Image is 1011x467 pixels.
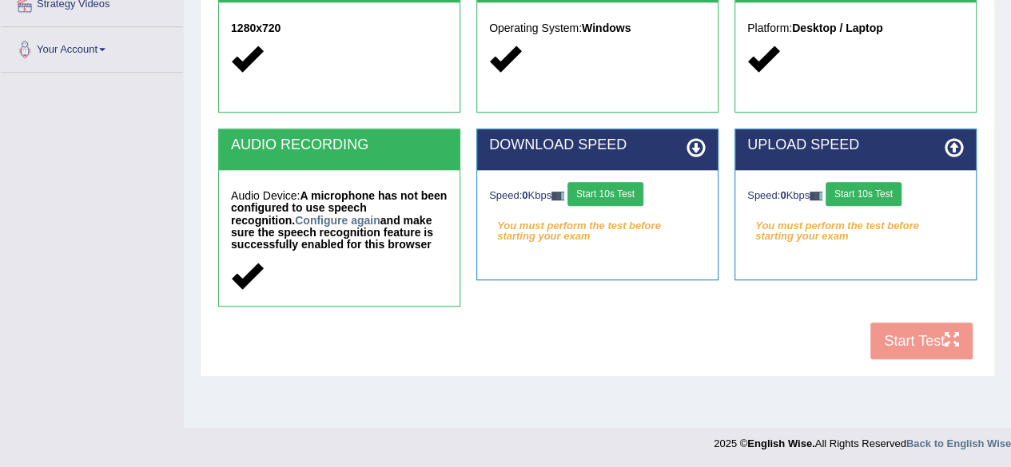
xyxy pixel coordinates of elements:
h5: Platform: [747,22,964,34]
div: 2025 © All Rights Reserved [714,428,1011,451]
img: ajax-loader-fb-connection.gif [551,192,564,200]
strong: English Wise. [747,437,814,449]
h5: Audio Device: [231,190,448,251]
h2: DOWNLOAD SPEED [489,137,706,153]
h2: UPLOAD SPEED [747,137,964,153]
h5: Operating System: [489,22,706,34]
h2: AUDIO RECORDING [231,137,448,153]
em: You must perform the test before starting your exam [747,214,964,238]
strong: 1280x720 [231,22,281,34]
strong: 0 [780,189,786,201]
img: ajax-loader-fb-connection.gif [810,192,822,200]
strong: A microphone has not been configured to use speech recognition. and make sure the speech recognit... [231,189,447,251]
a: Back to English Wise [906,437,1011,449]
strong: Desktop / Laptop [792,22,883,34]
div: Speed: Kbps [489,182,706,210]
button: Start 10s Test [567,182,643,206]
strong: Windows [582,22,631,34]
div: Speed: Kbps [747,182,964,210]
a: Your Account [1,27,183,67]
em: You must perform the test before starting your exam [489,214,706,238]
button: Start 10s Test [826,182,902,206]
a: Configure again [295,214,380,227]
strong: 0 [522,189,527,201]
